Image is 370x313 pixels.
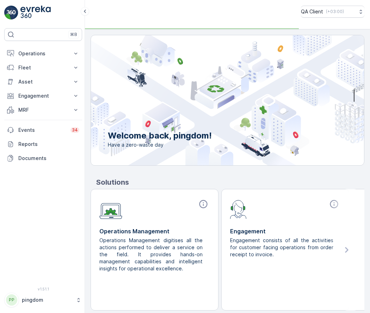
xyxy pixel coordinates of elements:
button: QA Client(+03:00) [301,6,364,18]
img: city illustration [59,35,364,165]
p: Engagement [18,92,68,99]
p: pingdom [22,296,72,303]
img: logo_light-DOdMpM7g.png [20,6,51,20]
img: module-icon [230,199,247,219]
button: Asset [4,75,82,89]
p: Engagement [230,227,340,235]
div: PP [6,294,17,306]
p: Operations Management digitises all the actions performed to deliver a service on the field. It p... [99,237,204,272]
button: PPpingdom [4,293,82,307]
a: Events34 [4,123,82,137]
p: Operations Management [99,227,210,235]
button: Engagement [4,89,82,103]
p: Engagement consists of all the activities for customer facing operations from order receipt to in... [230,237,335,258]
p: Fleet [18,64,68,71]
p: Events [18,127,66,134]
a: Documents [4,151,82,165]
p: Reports [18,141,79,148]
p: ⌘B [70,32,77,37]
p: Solutions [96,177,364,188]
p: Asset [18,78,68,85]
a: Reports [4,137,82,151]
p: 34 [72,127,78,133]
button: MRF [4,103,82,117]
span: v 1.51.1 [4,287,82,291]
span: Have a zero-waste day [108,141,212,148]
img: module-icon [99,199,122,219]
p: Documents [18,155,79,162]
p: Welcome back, pingdom! [108,130,212,141]
button: Operations [4,47,82,61]
button: Fleet [4,61,82,75]
p: ( +03:00 ) [326,9,344,14]
p: Operations [18,50,68,57]
img: logo [4,6,18,20]
p: QA Client [301,8,323,15]
p: MRF [18,106,68,113]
